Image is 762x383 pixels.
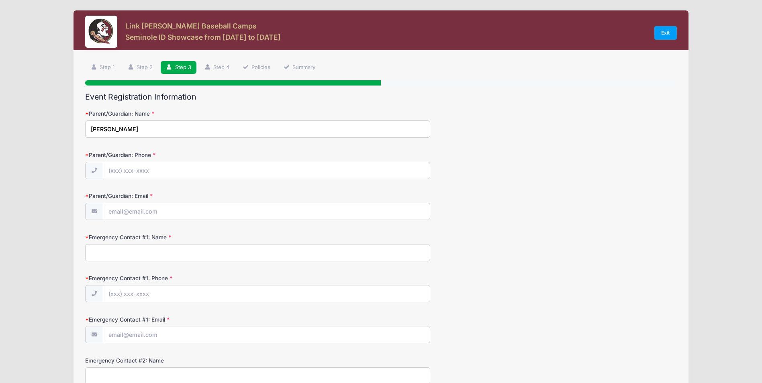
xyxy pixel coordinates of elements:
label: Parent/Guardian: Email [85,192,282,200]
a: Summary [278,61,321,74]
a: Step 4 [199,61,235,74]
h3: Seminole ID Showcase from [DATE] to [DATE] [125,33,281,41]
h3: Link [PERSON_NAME] Baseball Camps [125,22,281,30]
a: Exit [654,26,677,40]
input: (xxx) xxx-xxxx [103,162,431,179]
label: Emergency Contact #1: Name [85,233,282,241]
label: Parent/Guardian: Name [85,110,282,118]
a: Step 3 [161,61,196,74]
input: email@email.com [103,203,431,220]
input: (xxx) xxx-xxxx [103,285,431,302]
label: Emergency Contact #2: Name [85,357,282,365]
input: email@email.com [103,326,431,343]
label: Parent/Guardian: Phone [85,151,282,159]
a: Step 2 [123,61,158,74]
label: Emergency Contact #1: Phone [85,274,282,282]
a: Policies [237,61,276,74]
a: Step 1 [85,61,120,74]
h2: Event Registration Information [85,92,676,102]
label: Emergency Contact #1: Email [85,316,282,324]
